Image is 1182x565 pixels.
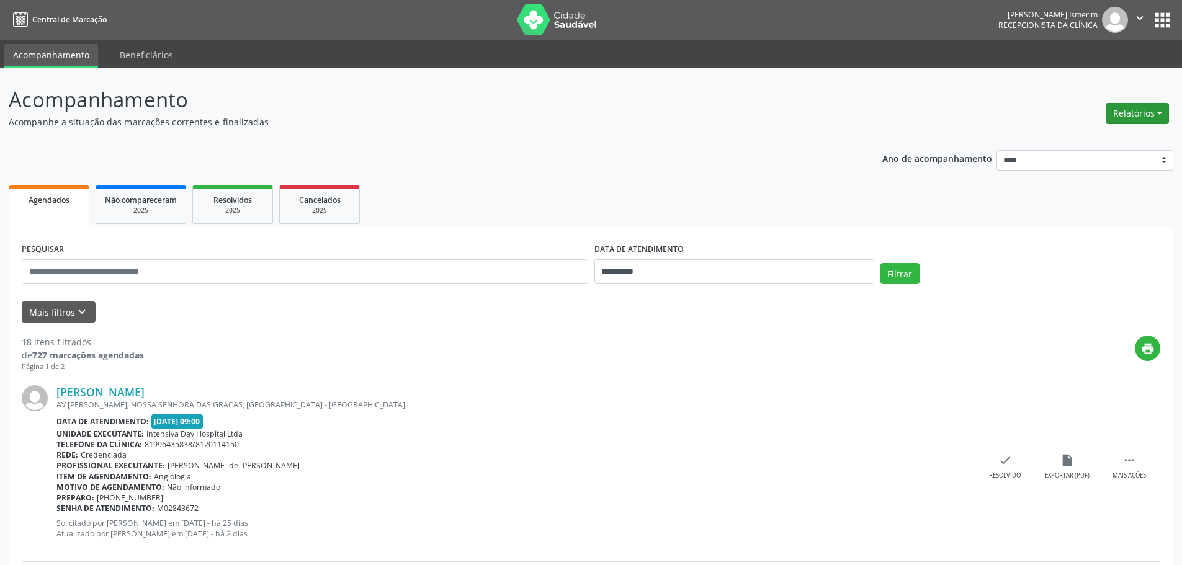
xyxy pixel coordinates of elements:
[9,115,824,128] p: Acompanhe a situação das marcações correntes e finalizadas
[1141,342,1155,355] i: print
[167,482,220,492] span: Não informado
[998,9,1098,20] div: [PERSON_NAME] Ismerim
[145,439,239,450] span: 81996435838/8120114150
[594,240,684,259] label: DATA DE ATENDIMENTO
[105,206,177,215] div: 2025
[9,84,824,115] p: Acompanhamento
[157,503,199,514] span: M02843672
[22,336,144,349] div: 18 itens filtrados
[56,471,151,482] b: Item de agendamento:
[1122,453,1136,467] i: 
[1106,103,1169,124] button: Relatórios
[22,240,64,259] label: PESQUISAR
[56,385,145,399] a: [PERSON_NAME]
[75,305,89,319] i: keyboard_arrow_down
[989,471,1021,480] div: Resolvido
[97,492,163,503] span: [PHONE_NUMBER]
[882,150,992,166] p: Ano de acompanhamento
[56,450,78,460] b: Rede:
[289,206,351,215] div: 2025
[213,195,252,205] span: Resolvidos
[56,492,94,503] b: Preparo:
[1102,7,1128,33] img: img
[22,301,96,323] button: Mais filtroskeyboard_arrow_down
[56,482,164,492] b: Motivo de agendamento:
[146,429,243,439] span: Intensiva Day Hospital Ltda
[56,518,974,539] p: Solicitado por [PERSON_NAME] em [DATE] - há 25 dias Atualizado por [PERSON_NAME] em [DATE] - há 2...
[9,9,107,30] a: Central de Marcação
[81,450,127,460] span: Credenciada
[202,206,264,215] div: 2025
[32,14,107,25] span: Central de Marcação
[1045,471,1090,480] div: Exportar (PDF)
[22,385,48,411] img: img
[22,349,144,362] div: de
[56,460,165,471] b: Profissional executante:
[1060,453,1074,467] i: insert_drive_file
[56,416,149,427] b: Data de atendimento:
[56,399,974,410] div: AV [PERSON_NAME], NOSSA SENHORA DAS GRACAS, [GEOGRAPHIC_DATA] - [GEOGRAPHIC_DATA]
[56,503,154,514] b: Senha de atendimento:
[299,195,341,205] span: Cancelados
[4,44,98,68] a: Acompanhamento
[880,263,920,284] button: Filtrar
[32,349,144,361] strong: 727 marcações agendadas
[105,195,177,205] span: Não compareceram
[1133,11,1147,25] i: 
[56,429,144,439] b: Unidade executante:
[154,471,191,482] span: Angiologia
[998,453,1012,467] i: check
[1128,7,1152,33] button: 
[22,362,144,372] div: Página 1 de 2
[111,44,182,66] a: Beneficiários
[1152,9,1173,31] button: apps
[29,195,69,205] span: Agendados
[998,20,1098,30] span: Recepcionista da clínica
[56,439,142,450] b: Telefone da clínica:
[151,414,204,429] span: [DATE] 09:00
[168,460,300,471] span: [PERSON_NAME] de [PERSON_NAME]
[1113,471,1146,480] div: Mais ações
[1135,336,1160,361] button: print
